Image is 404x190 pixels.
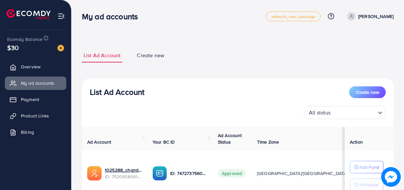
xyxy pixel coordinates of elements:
p: [PERSON_NAME] [358,12,394,20]
span: All status [308,108,332,117]
a: [PERSON_NAME] [345,12,394,21]
span: Billing [21,129,34,135]
a: Payment [5,93,66,106]
span: List Ad Account [84,52,121,59]
button: Create new [349,86,386,98]
span: Time Zone [257,139,279,145]
img: ic-ads-acc.e4c84228.svg [87,166,102,181]
img: menu [57,12,65,20]
img: image [381,167,401,187]
a: Product Links [5,109,66,122]
h3: List Ad Account [90,87,144,97]
span: My ad accounts [21,80,54,86]
span: Your BC ID [153,139,175,145]
div: Search for option [304,106,386,119]
span: Ad Account [87,139,111,145]
a: 1025288_chandsitara 2_1751109521773 [105,167,142,173]
span: Overview [21,63,40,70]
span: Product Links [21,112,49,119]
img: logo [7,9,51,19]
h3: My ad accounts [82,12,143,21]
span: ID: 7520958061609271313 [105,173,142,180]
p: Withdraw [359,181,378,189]
button: Add Fund [350,161,383,173]
div: <span class='underline'>1025288_chandsitara 2_1751109521773</span></br>7520958061609271313 [105,167,142,180]
a: Billing [5,126,66,139]
span: Action [350,139,363,145]
a: My ad accounts [5,77,66,90]
span: Ad Account Status [218,132,242,145]
span: Create new [356,89,379,95]
span: [GEOGRAPHIC_DATA]/[GEOGRAPHIC_DATA] [257,170,348,177]
p: Add Fund [359,163,379,171]
a: Overview [5,60,66,73]
span: Approved [218,169,246,178]
span: adreach_new_package [271,14,315,19]
a: adreach_new_package [266,11,321,21]
span: $30 [7,43,19,52]
span: Create new [137,52,164,59]
p: ID: 7472737560574476289 [170,169,207,177]
img: ic-ba-acc.ded83a64.svg [153,166,167,181]
span: Payment [21,96,39,103]
img: image [57,45,64,51]
span: Ecomdy Balance [7,36,42,43]
input: Search for option [333,107,375,117]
